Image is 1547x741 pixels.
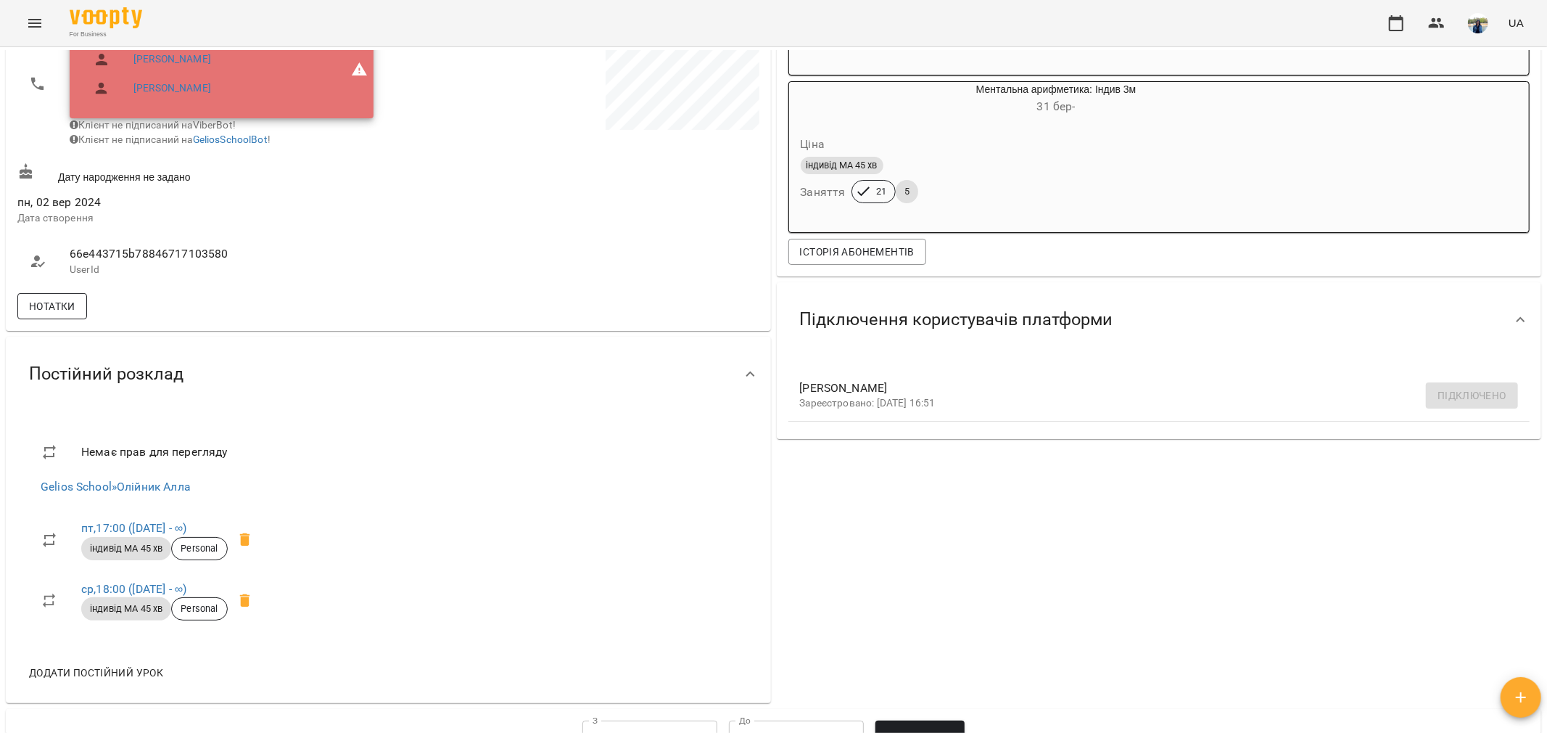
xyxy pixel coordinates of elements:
div: Дату народження не задано [15,160,388,187]
div: Підключення користувачів платформи [777,282,1542,357]
span: індивід МА 45 хв [81,542,171,555]
img: Voopty Logo [70,7,142,28]
span: індивід МА 45 хв [81,602,171,615]
span: [PERSON_NAME] [800,380,1496,397]
button: Нотатки [17,293,87,319]
div: Постійний розклад [6,337,771,412]
a: пт,17:00 ([DATE] - ∞) [81,521,186,535]
h6: Ціна [801,134,825,155]
span: індивід МА 45 хв [801,159,883,172]
a: ср,18:00 ([DATE] - ∞) [81,582,186,596]
span: пн, 02 вер 2024 [17,194,385,211]
p: UserId [70,263,374,277]
span: Видалити приватний урок Олійник Алла ср 18:00 клієнта Міша Авраменко [228,584,263,618]
button: Додати постійний урок [23,660,169,686]
a: [PERSON_NAME] [133,81,211,96]
span: Видалити приватний урок Олійник Алла пт 17:00 клієнта Міша Авраменко [228,523,263,557]
div: Ментальна арифметика: Індив 3м [789,82,859,117]
span: Постійний розклад [29,363,183,385]
span: 31 бер - [1037,99,1076,113]
a: GeliosSchoolBot [193,134,268,145]
span: Personal [172,542,226,555]
button: Menu [17,6,52,41]
span: 21 [867,185,895,198]
span: Нотатки [29,298,75,315]
span: 66e443715b78846717103580 [70,245,374,263]
span: For Business [70,30,142,39]
span: Personal [172,602,226,615]
ul: Клієнт із цим номером телефону вже існує: [81,30,286,108]
span: Історія абонементів [800,243,915,261]
span: Додати постійний урок [29,664,163,681]
a: Gelios School»Олійник Алла [41,480,191,494]
p: Дата створення [17,211,385,226]
span: Клієнт не підписаний на ViberBot! [70,119,236,131]
a: [PERSON_NAME] [133,52,211,67]
p: Зареєстровано: [DATE] 16:51 [800,396,1496,411]
div: Ментальна арифметика: Індив 3м [859,82,1254,117]
span: Клієнт не підписаний на ! [70,134,271,145]
span: UA [1509,15,1524,30]
button: Ментальна арифметика: Індив 3м31 бер- Цінаіндивід МА 45 хвЗаняття215 [789,82,1254,221]
h6: Заняття [801,182,846,202]
span: 5 [896,185,918,198]
span: Підключення користувачів платформи [800,308,1113,331]
img: 79bf113477beb734b35379532aeced2e.jpg [1468,13,1488,33]
span: Немає прав для перегляду [81,443,262,461]
button: Історія абонементів [788,239,926,265]
button: UA [1503,9,1530,36]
